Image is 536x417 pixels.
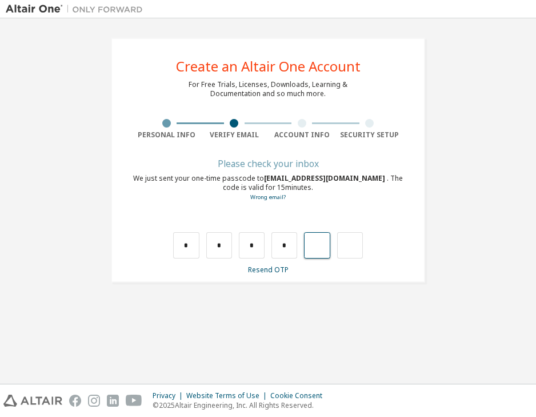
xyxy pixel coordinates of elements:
[107,395,119,407] img: linkedin.svg
[248,265,289,275] a: Resend OTP
[88,395,100,407] img: instagram.svg
[336,130,404,140] div: Security Setup
[186,391,270,400] div: Website Terms of Use
[3,395,62,407] img: altair_logo.svg
[270,391,329,400] div: Cookie Consent
[264,173,387,183] span: [EMAIL_ADDRESS][DOMAIN_NAME]
[176,59,361,73] div: Create an Altair One Account
[126,395,142,407] img: youtube.svg
[133,174,403,202] div: We just sent your one-time passcode to . The code is valid for 15 minutes.
[133,160,403,167] div: Please check your inbox
[69,395,81,407] img: facebook.svg
[201,130,269,140] div: Verify Email
[153,400,329,410] p: © 2025 Altair Engineering, Inc. All Rights Reserved.
[6,3,149,15] img: Altair One
[189,80,347,98] div: For Free Trials, Licenses, Downloads, Learning & Documentation and so much more.
[153,391,186,400] div: Privacy
[268,130,336,140] div: Account Info
[250,193,286,201] a: Go back to the registration form
[133,130,201,140] div: Personal Info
